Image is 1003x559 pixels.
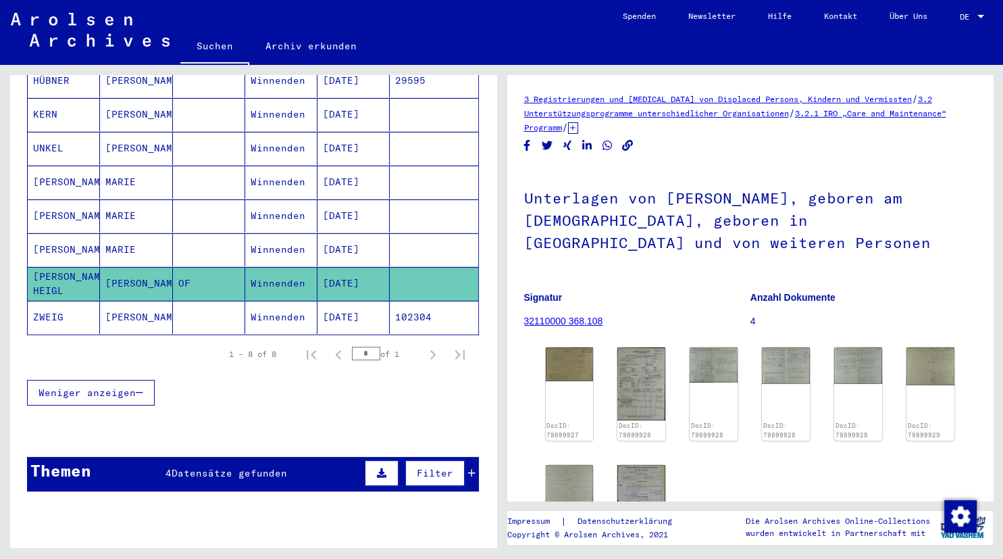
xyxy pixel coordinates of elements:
[317,199,390,233] mat-cell: [DATE]
[390,64,478,97] mat-cell: 29595
[173,267,245,300] mat-cell: OF
[524,316,603,326] a: 32110000 368.108
[617,347,665,420] img: 001.jpg
[507,529,688,541] p: Copyright © Arolsen Archives, 2021
[180,30,249,65] a: Suchen
[317,132,390,165] mat-cell: [DATE]
[100,166,172,199] mat-cell: MARIE
[317,301,390,334] mat-cell: [DATE]
[245,132,317,165] mat-cell: Winnenden
[567,514,688,529] a: Datenschutzerklärung
[750,314,976,329] p: 4
[100,98,172,131] mat-cell: [PERSON_NAME]
[789,107,795,119] span: /
[524,167,977,271] h1: Unterlagen von [PERSON_NAME], geboren am [DEMOGRAPHIC_DATA], geboren in [GEOGRAPHIC_DATA] und von...
[27,380,155,406] button: Weniger anzeigen
[38,387,136,399] span: Weniger anzeigen
[28,132,100,165] mat-cell: UNKEL
[28,199,100,233] mat-cell: [PERSON_NAME]
[944,500,976,532] div: Zustimmung ändern
[546,465,594,503] img: 002.jpg
[906,347,954,385] img: 001.jpg
[28,98,100,131] mat-cell: KERN
[691,422,723,439] a: DocID: 79899928
[835,422,868,439] a: DocID: 79899928
[912,93,918,105] span: /
[621,137,635,154] button: Copy link
[100,267,172,300] mat-cell: [PERSON_NAME]
[245,98,317,131] mat-cell: Winnenden
[520,137,534,154] button: Share on Facebook
[245,301,317,334] mat-cell: Winnenden
[580,137,594,154] button: Share on LinkedIn
[28,267,100,300] mat-cell: [PERSON_NAME] HEIGL
[317,64,390,97] mat-cell: [DATE]
[172,467,287,479] span: Datensätze gefunden
[317,166,390,199] mat-cell: [DATE]
[100,233,172,266] mat-cell: MARIE
[619,422,651,439] a: DocID: 79899928
[100,132,172,165] mat-cell: [PERSON_NAME]
[746,527,930,539] p: wurden entwickelt in Partnerschaft mit
[546,347,594,381] img: 001.jpg
[100,301,172,334] mat-cell: [PERSON_NAME]
[746,515,930,527] p: Die Arolsen Archives Online-Collections
[245,233,317,266] mat-cell: Winnenden
[317,233,390,266] mat-cell: [DATE]
[617,465,665,523] img: 001.jpg
[11,13,170,47] img: Arolsen_neg.svg
[540,137,555,154] button: Share on Twitter
[100,199,172,233] mat-cell: MARIE
[28,233,100,266] mat-cell: [PERSON_NAME]
[690,347,738,383] img: 002.jpg
[229,348,276,360] div: 1 – 8 of 8
[245,64,317,97] mat-cell: Winnenden
[944,500,977,533] img: Zustimmung ändern
[417,467,453,479] span: Filter
[419,341,446,368] button: Next page
[507,514,561,529] a: Impressum
[325,341,352,368] button: Previous page
[834,347,882,384] img: 004.jpg
[245,267,317,300] mat-cell: Winnenden
[30,458,91,483] div: Themen
[524,94,912,104] a: 3 Registrierungen und [MEDICAL_DATA] von Displaced Persons, Kindern und Vermissten
[28,64,100,97] mat-cell: HÜBNER
[763,422,796,439] a: DocID: 79899928
[249,30,373,62] a: Archiv erkunden
[28,166,100,199] mat-cell: [PERSON_NAME]
[317,98,390,131] mat-cell: [DATE]
[446,341,473,368] button: Last page
[405,460,465,486] button: Filter
[245,199,317,233] mat-cell: Winnenden
[546,422,579,439] a: DocID: 79899927
[750,292,835,303] b: Anzahl Dokumente
[908,422,940,439] a: DocID: 79899929
[600,137,615,154] button: Share on WhatsApp
[245,166,317,199] mat-cell: Winnenden
[562,121,568,133] span: /
[165,467,172,479] span: 4
[561,137,575,154] button: Share on Xing
[762,347,810,384] img: 003.jpg
[390,301,478,334] mat-cell: 102304
[28,301,100,334] mat-cell: ZWEIG
[298,341,325,368] button: First page
[937,510,988,544] img: yv_logo.png
[960,12,975,22] span: DE
[524,292,563,303] b: Signatur
[352,347,419,360] div: of 1
[317,267,390,300] mat-cell: [DATE]
[507,514,688,529] div: |
[100,64,172,97] mat-cell: [PERSON_NAME]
